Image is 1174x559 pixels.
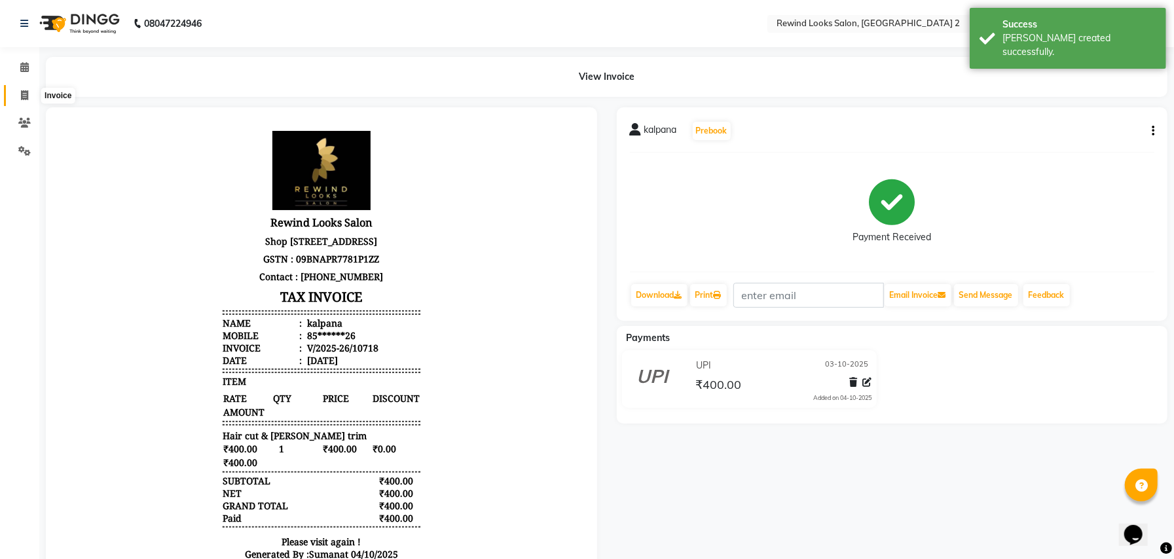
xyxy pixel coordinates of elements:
[313,321,361,335] span: ₹0.00
[164,379,229,391] div: GRAND TOTAL
[213,321,262,335] span: 1
[263,271,312,285] span: PRICE
[693,122,731,140] button: Prebook
[853,231,931,245] div: Payment Received
[1002,18,1156,31] div: Success
[240,221,243,234] span: :
[164,415,361,427] p: Please visit again !
[164,367,183,379] div: NET
[164,112,361,130] p: Shop [STREET_ADDRESS]
[164,196,243,209] div: Name
[164,309,308,321] span: Hair cut & [PERSON_NAME] trim
[313,271,361,285] span: DISCOUNT
[164,354,211,367] div: SUBTOTAL
[263,321,312,335] span: ₹400.00
[240,234,243,246] span: :
[825,359,868,372] span: 03-10-2025
[644,123,677,141] span: kalpana
[813,393,871,403] div: Added on 04-10-2025
[240,209,243,221] span: :
[733,283,884,308] input: enter email
[164,427,361,440] div: Generated By : at 04/10/2025
[313,391,361,404] div: ₹400.00
[246,234,279,246] div: [DATE]
[164,165,361,188] h3: TAX INVOICE
[313,379,361,391] div: ₹400.00
[164,271,212,285] span: RATE
[164,147,361,165] p: Contact : [PHONE_NUMBER]
[695,377,741,395] span: ₹400.00
[164,221,243,234] div: Invoice
[164,255,187,267] span: ITEM
[250,427,281,440] span: Suman
[1023,284,1070,306] a: Feedback
[885,284,951,306] button: Email Invoice
[164,209,243,221] div: Mobile
[164,130,361,147] p: GSTN : 09BNAPR7781P1ZZ
[164,92,361,112] h3: Rewind Looks Salon
[213,271,262,285] span: QTY
[954,284,1018,306] button: Send Message
[696,359,711,372] span: UPI
[246,221,320,234] div: V/2025-26/10718
[41,88,75,104] div: Invoice
[313,354,361,367] div: ₹400.00
[313,367,361,379] div: ₹400.00
[627,332,670,344] span: Payments
[164,391,183,404] div: Paid
[33,5,123,42] img: logo
[631,284,688,306] a: Download
[46,57,1167,97] div: View Invoice
[690,284,727,306] a: Print
[164,285,212,298] span: AMOUNT
[164,335,212,349] span: ₹400.00
[1002,31,1156,59] div: Bill created successfully.
[164,321,212,335] span: ₹400.00
[164,234,243,246] div: Date
[1119,507,1161,546] iframe: chat widget
[213,10,312,90] img: file_1689253324518.jpeg
[144,5,202,42] b: 08047224946
[246,196,284,209] div: kalpana
[240,196,243,209] span: :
